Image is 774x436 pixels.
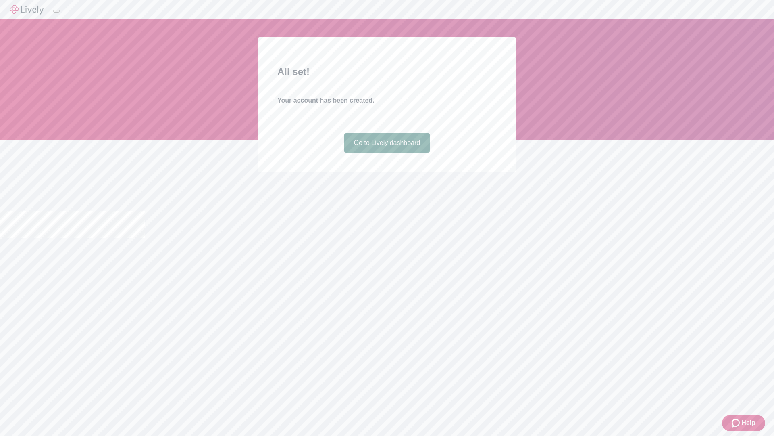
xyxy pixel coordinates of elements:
[722,415,765,431] button: Zendesk support iconHelp
[277,96,497,105] h4: Your account has been created.
[277,65,497,79] h2: All set!
[741,418,755,428] span: Help
[10,5,44,15] img: Lively
[732,418,741,428] svg: Zendesk support icon
[53,10,60,13] button: Log out
[344,133,430,153] a: Go to Lively dashboard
